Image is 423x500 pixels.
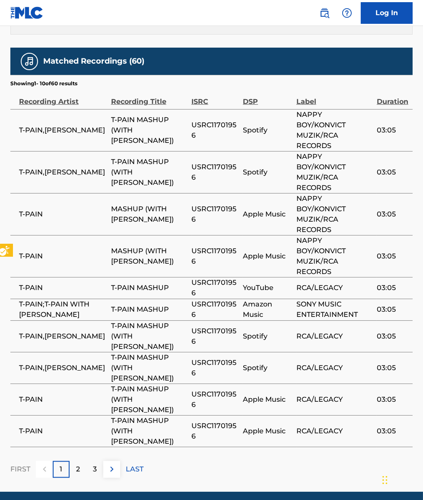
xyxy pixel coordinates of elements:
img: MLC Logo [10,6,44,19]
span: 03:05 [377,251,408,261]
span: 03:05 [377,331,408,342]
img: right [107,464,117,474]
span: T-PAIN;T-PAIN WITH [PERSON_NAME] [19,299,107,320]
div: Chat Widget [380,458,423,500]
span: T-PAIN [19,283,107,293]
span: T-PAIN MASHUP (WITH [PERSON_NAME]) [111,416,187,447]
img: search [319,8,330,18]
p: 2 [76,464,80,474]
span: USRC11701956 [191,162,239,183]
span: 03:05 [377,363,408,373]
span: Spotify [243,331,292,342]
span: RCA/LEGACY [296,394,372,405]
span: USRC11701956 [191,120,239,141]
span: 03:05 [377,283,408,293]
span: RCA/LEGACY [296,331,372,342]
span: USRC11701956 [191,246,239,267]
span: 03:05 [377,209,408,219]
p: 1 [60,464,63,474]
div: Label [296,87,372,107]
span: NAPPY BOY/KONVICT MUZIK/RCA RECORDS [296,110,372,151]
span: Amazon Music [243,299,292,320]
span: USRC11701956 [191,358,239,378]
span: T-PAIN,[PERSON_NAME] [19,125,107,135]
img: help [342,8,352,18]
span: T-PAIN MASHUP (WITH [PERSON_NAME]) [111,352,187,384]
span: RCA/LEGACY [296,283,372,293]
span: USRC11701956 [191,277,239,298]
div: DSP [243,87,292,107]
span: USRC11701956 [191,421,239,442]
span: T-PAIN MASHUP (WITH [PERSON_NAME]) [111,321,187,352]
iframe: Hubspot Iframe [380,458,423,500]
span: 03:05 [377,426,408,436]
span: T-PAIN MASHUP (WITH [PERSON_NAME]) [111,157,187,188]
span: T-PAIN [19,426,107,436]
span: Spotify [243,125,292,135]
span: Spotify [243,167,292,177]
span: T-PAIN [19,251,107,261]
span: MASHUP (WITH [PERSON_NAME]) [111,204,187,225]
span: USRC11701956 [191,389,239,410]
span: T-PAIN MASHUP [111,304,187,315]
span: MASHUP (WITH [PERSON_NAME]) [111,246,187,267]
span: USRC11701956 [191,299,239,320]
p: 3 [93,464,97,474]
div: Duration [377,87,408,107]
span: SONY MUSIC ENTERTAINMENT [296,299,372,320]
span: Apple Music [243,251,292,261]
span: 03:05 [377,125,408,135]
a: Log In [361,2,413,24]
span: 03:05 [377,394,408,405]
span: 03:05 [377,304,408,315]
p: LAST [126,464,143,474]
span: USRC11701956 [191,204,239,225]
span: T-PAIN MASHUP [111,283,187,293]
img: Matched Recordings [24,56,35,67]
span: T-PAIN,[PERSON_NAME] [19,167,107,177]
span: RCA/LEGACY [296,426,372,436]
span: RCA/LEGACY [296,363,372,373]
span: USRC11701956 [191,326,239,347]
span: T-PAIN,[PERSON_NAME] [19,331,107,342]
span: Apple Music [243,426,292,436]
span: NAPPY BOY/KONVICT MUZIK/RCA RECORDS [296,152,372,193]
p: FIRST [10,464,30,474]
span: NAPPY BOY/KONVICT MUZIK/RCA RECORDS [296,194,372,235]
span: T-PAIN,[PERSON_NAME] [19,363,107,373]
span: T-PAIN [19,394,107,405]
span: NAPPY BOY/KONVICT MUZIK/RCA RECORDS [296,235,372,277]
span: T-PAIN MASHUP (WITH [PERSON_NAME]) [111,384,187,415]
span: T-PAIN [19,209,107,219]
div: Recording Artist [19,87,107,107]
span: YouTube [243,283,292,293]
p: Showing 1 - 10 of 60 results [10,80,77,87]
span: Spotify [243,363,292,373]
span: Apple Music [243,209,292,219]
span: T-PAIN MASHUP (WITH [PERSON_NAME]) [111,115,187,146]
h5: Matched Recordings (60) [43,56,144,66]
div: Recording Title [111,87,187,107]
div: ISRC [191,87,239,107]
div: Drag [382,467,388,493]
span: 03:05 [377,167,408,177]
span: Apple Music [243,394,292,405]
